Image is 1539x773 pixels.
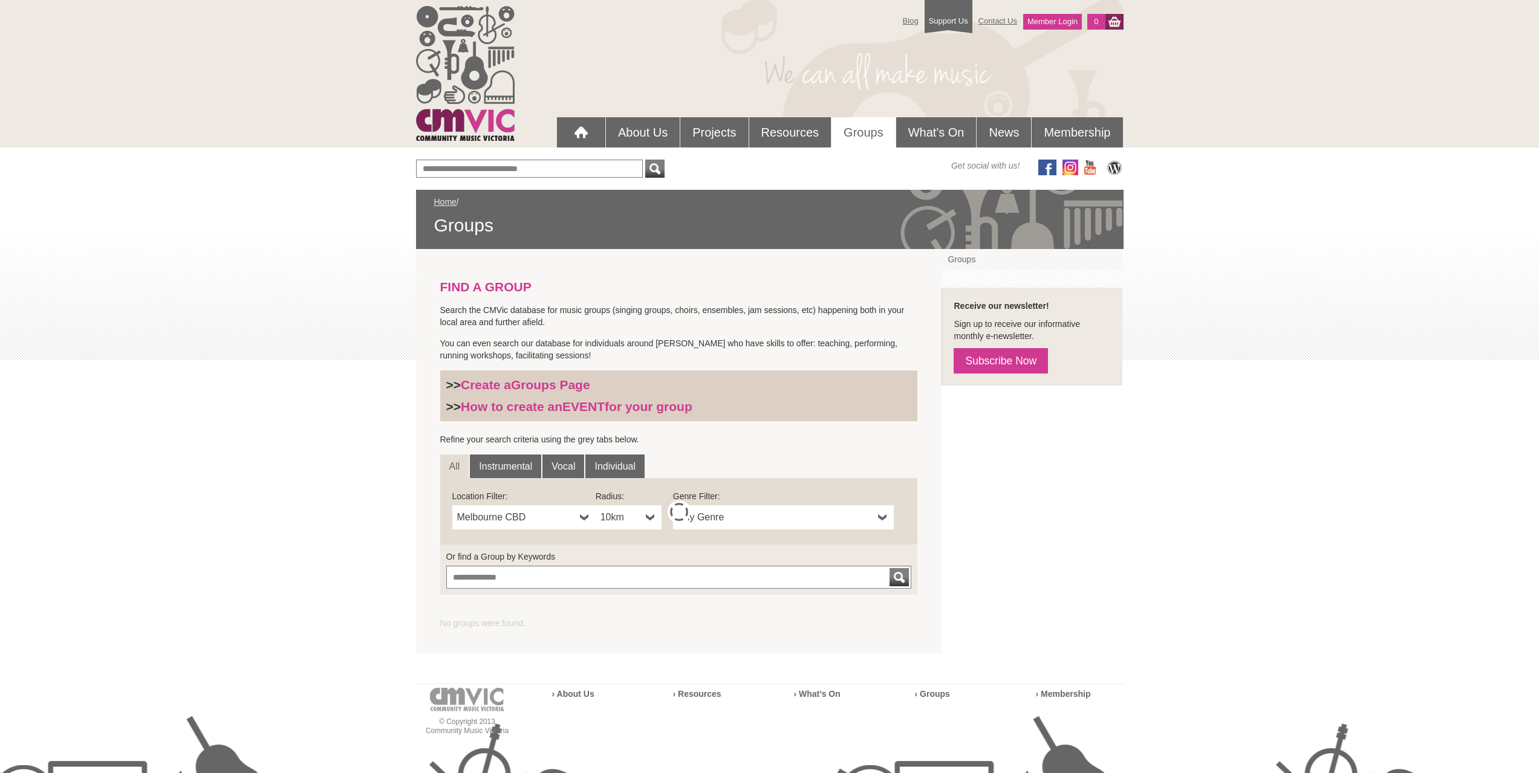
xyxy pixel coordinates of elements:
a: Melbourne CBD [452,505,596,529]
span: Groups [434,214,1105,237]
a: Any Genre [673,505,894,529]
a: Vocal [542,454,584,479]
a: › Membership [1036,689,1091,699]
strong: EVENT [562,399,605,413]
a: All [440,454,469,479]
strong: Groups Page [511,378,590,392]
a: Home [434,197,457,207]
a: Blog [897,10,925,31]
a: Projects [680,117,748,147]
span: 10km [600,510,641,525]
a: Create aGroups Page [461,378,590,392]
img: cmvic_logo.png [416,6,515,141]
a: › Groups [915,689,950,699]
label: Radius: [596,490,662,502]
a: Groups [831,117,896,147]
img: CMVic Blog [1105,160,1124,175]
a: News [977,117,1031,147]
a: Individual [585,454,645,479]
label: Or find a Group by Keywords [446,551,912,563]
p: Refine your search criteria using the grey tabs below. [440,433,918,445]
label: Location Filter: [452,490,596,502]
a: About Us [606,117,680,147]
a: Member Login [1023,14,1082,30]
a: Resources [749,117,831,147]
a: How to create anEVENTfor your group [461,399,692,413]
a: Groups [942,249,1122,270]
img: cmvic-logo-footer.png [430,688,504,711]
p: You can even search our database for individuals around [PERSON_NAME] who have skills to offer: t... [440,337,918,361]
span: Melbourne CBD [457,510,575,525]
a: › Resources [673,689,721,699]
span: Any Genre [678,510,873,525]
a: What's On [896,117,977,147]
p: Sign up to receive our informative monthly e-newsletter. [954,318,1110,342]
a: Membership [1032,117,1122,147]
a: Instrumental [470,454,541,479]
a: › What’s On [794,689,841,699]
h3: >> [446,399,912,415]
span: Get social with us! [951,160,1020,172]
h3: >> [446,377,912,393]
label: Genre Filter: [673,490,894,502]
p: © Copyright 2013 Community Music Victoria [416,717,519,736]
p: Search the CMVic database for music groups (singing groups, choirs, ensembles, jam sessions, etc)... [440,304,918,328]
ul: No groups were found. [440,617,918,629]
a: 0 [1087,14,1105,30]
strong: Receive our newsletter! [954,301,1049,311]
a: Contact Us [972,10,1023,31]
a: 10km [596,505,662,529]
div: / [434,196,1105,237]
strong: FIND A GROUP [440,280,532,294]
a: › About Us [552,689,594,699]
img: icon-instagram.png [1062,160,1078,175]
a: Subscribe Now [954,348,1048,374]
